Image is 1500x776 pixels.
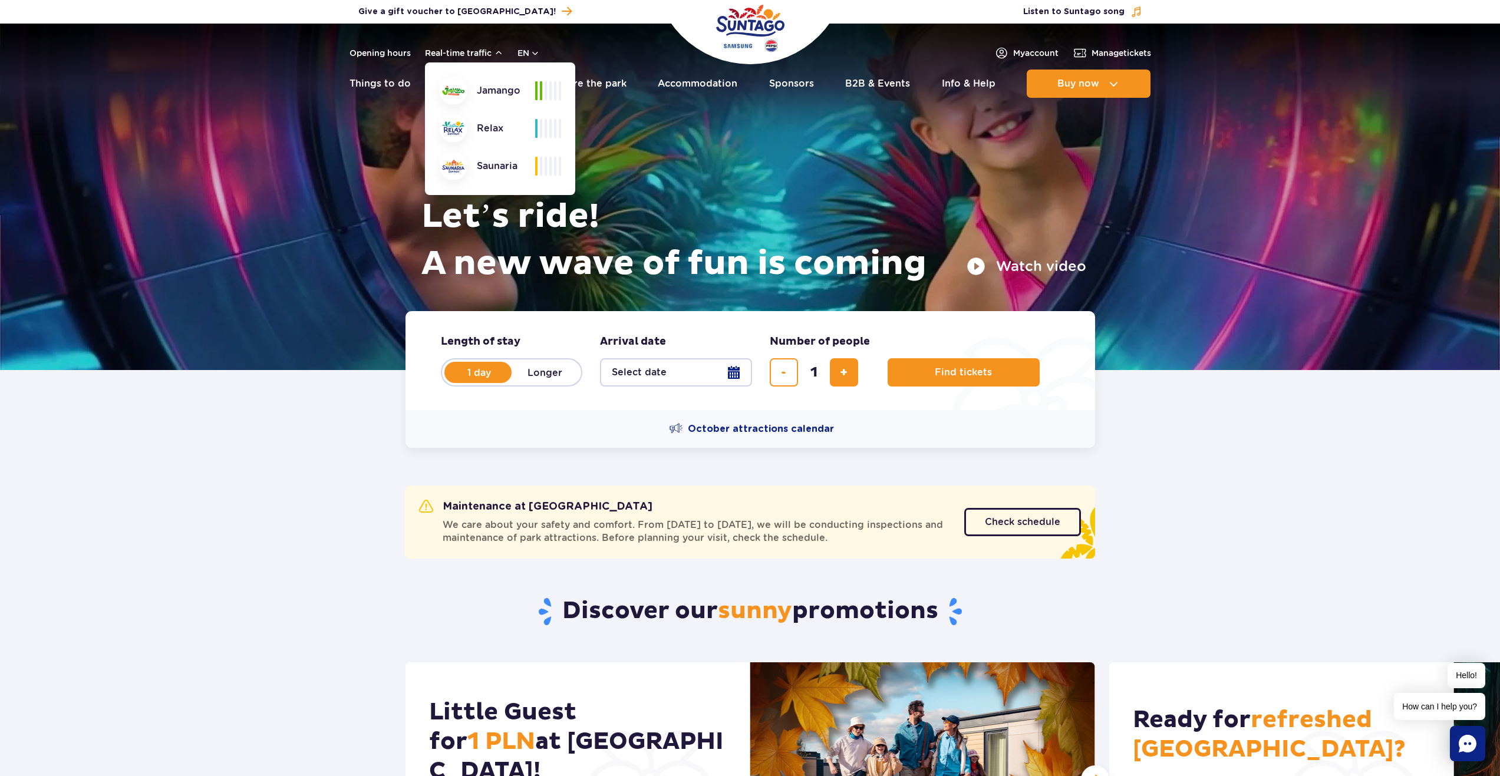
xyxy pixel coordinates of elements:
span: Arrival date [600,335,666,349]
button: Listen to Suntago song [1023,6,1142,18]
span: refreshed [GEOGRAPHIC_DATA]? [1133,705,1406,764]
span: Check schedule [985,517,1060,527]
a: Things to do [350,70,411,98]
span: Listen to Suntago song [1023,6,1125,18]
a: Managetickets [1073,46,1151,60]
button: en [517,47,540,59]
span: Number of people [770,335,870,349]
span: How can I help you? [1394,693,1485,720]
span: Hello! [1448,663,1485,688]
h1: Let’s ride! A new wave of fun is coming [421,193,1086,288]
a: B2B & Events [845,70,910,98]
a: Opening hours [350,47,411,59]
span: sunny [718,596,792,626]
label: 1 day [446,360,513,385]
button: Watch video [967,257,1086,276]
h2: Discover our promotions [405,596,1095,627]
h2: Ready for [1133,705,1430,764]
span: My account [1013,47,1059,59]
a: Myaccount [994,46,1059,60]
button: Find tickets [888,358,1040,387]
div: Chat [1450,726,1485,761]
div: Relax [439,114,535,143]
button: add ticket [830,358,858,387]
span: October attractions calendar [688,422,834,435]
h2: Maintenance at [GEOGRAPHIC_DATA] [419,500,652,514]
label: Longer [512,360,579,385]
button: Real-time traffic [425,48,503,58]
a: Info & Help [942,70,995,98]
div: Saunaria [439,152,535,180]
a: Explore the park [546,70,627,98]
input: number of tickets [800,358,828,387]
span: 1 PLN [467,727,535,757]
span: Buy now [1057,78,1099,89]
a: Give a gift voucher to [GEOGRAPHIC_DATA]! [358,4,572,19]
span: Length of stay [441,335,520,349]
a: Sponsors [769,70,814,98]
span: Manage tickets [1092,47,1151,59]
span: Give a gift voucher to [GEOGRAPHIC_DATA]! [358,6,556,18]
button: remove ticket [770,358,798,387]
button: Select date [600,358,752,387]
span: Find tickets [935,367,992,378]
a: October attractions calendar [669,422,834,436]
a: Accommodation [658,70,737,98]
span: We care about your safety and comfort. From [DATE] to [DATE], we will be conducting inspections a... [443,519,950,544]
a: Check schedule [964,508,1081,536]
form: Planning your visit to Park of Poland [406,311,1095,410]
button: Buy now [1027,70,1150,98]
div: Jamango [439,77,535,105]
